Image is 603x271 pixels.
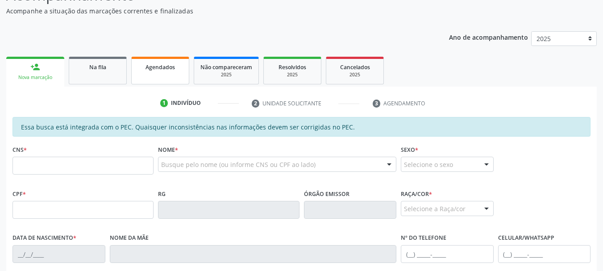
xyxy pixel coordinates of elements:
[401,143,418,157] label: Sexo
[12,143,27,157] label: CNS
[89,63,106,71] span: Na fila
[304,187,349,201] label: Órgão emissor
[12,117,591,137] div: Essa busca está integrada com o PEC. Quaisquer inconsistências nas informações devem ser corrigid...
[498,245,591,263] input: (__) _____-_____
[401,187,432,201] label: Raça/cor
[498,231,554,245] label: Celular/WhatsApp
[160,99,168,107] div: 1
[401,245,494,263] input: (__) _____-_____
[146,63,175,71] span: Agendados
[12,231,76,245] label: Data de nascimento
[30,62,40,72] div: person_add
[270,71,315,78] div: 2025
[12,74,58,81] div: Nova marcação
[404,204,466,213] span: Selecione a Raça/cor
[279,63,306,71] span: Resolvidos
[12,187,26,201] label: CPF
[200,71,252,78] div: 2025
[158,187,166,201] label: RG
[158,143,178,157] label: Nome
[12,245,105,263] input: __/__/____
[6,6,420,16] p: Acompanhe a situação das marcações correntes e finalizadas
[161,160,316,169] span: Busque pelo nome (ou informe CNS ou CPF ao lado)
[404,160,453,169] span: Selecione o sexo
[449,31,528,42] p: Ano de acompanhamento
[171,99,201,107] div: Indivíduo
[340,63,370,71] span: Cancelados
[401,231,446,245] label: Nº do Telefone
[110,231,149,245] label: Nome da mãe
[333,71,377,78] div: 2025
[200,63,252,71] span: Não compareceram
